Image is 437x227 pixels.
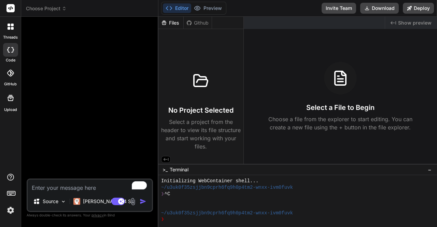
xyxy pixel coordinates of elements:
p: Always double-check its answers. Your in Bind [27,212,153,218]
div: Github [184,19,212,26]
img: icon [140,198,146,205]
span: ❯ [161,216,165,223]
button: Invite Team [322,3,356,14]
p: Select a project from the header to view its file structure and start working with your files. [161,118,241,151]
label: code [6,57,15,63]
span: ~/u3uk0f35zsjjbn9cprh6fq9h0p4tm2-wnxx-ivm0fuvk [161,184,293,191]
p: Source [43,198,58,205]
h3: Select a File to Begin [306,103,375,112]
img: Claude 4 Sonnet [73,198,80,205]
img: attachment [129,198,137,205]
button: Deploy [403,3,434,14]
span: Initializing WebContainer shell... [161,178,258,184]
label: GitHub [4,81,17,87]
span: ^C [165,191,170,197]
textarea: To enrich screen reader interactions, please activate Accessibility in Grammarly extension settings [28,180,152,192]
p: Choose a file from the explorer to start editing. You can create a new file using the + button in... [264,115,417,131]
button: Preview [191,3,225,13]
img: Pick Models [60,199,66,204]
img: settings [5,204,16,216]
span: privacy [91,213,104,217]
span: ~/u3uk0f35zsjjbn9cprh6fq9h0p4tm2-wnxx-ivm0fuvk [161,210,293,216]
span: Show preview [398,19,432,26]
span: ❯ [161,191,165,197]
span: Terminal [170,166,188,173]
label: Upload [4,107,17,113]
span: − [428,166,432,173]
span: Choose Project [26,5,67,12]
div: Files [158,19,183,26]
span: >_ [163,166,168,173]
button: Download [360,3,399,14]
h3: No Project Selected [168,105,234,115]
button: − [426,164,433,175]
button: Editor [163,3,191,13]
label: threads [3,34,18,40]
p: [PERSON_NAME] 4 S.. [83,198,134,205]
